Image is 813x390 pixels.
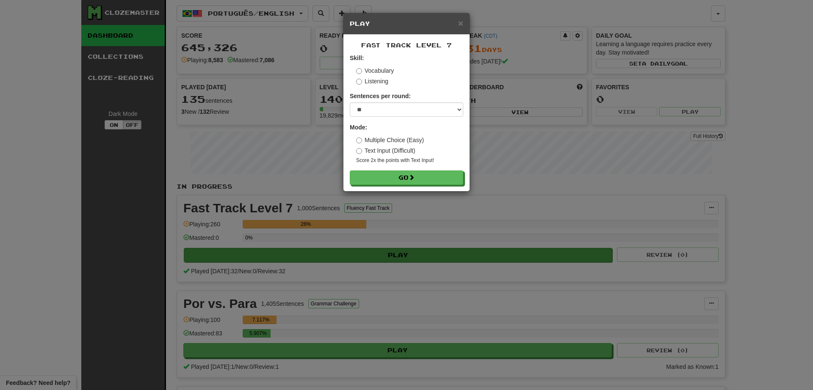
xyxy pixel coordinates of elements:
[458,19,463,27] button: Close
[356,136,424,144] label: Multiple Choice (Easy)
[458,18,463,28] span: ×
[350,124,367,131] strong: Mode:
[356,66,394,75] label: Vocabulary
[356,137,362,143] input: Multiple Choice (Easy)
[350,55,364,61] strong: Skill:
[356,148,362,154] input: Text Input (Difficult)
[356,77,388,85] label: Listening
[361,41,452,49] span: Fast Track Level 7
[356,146,415,155] label: Text Input (Difficult)
[356,68,362,74] input: Vocabulary
[350,19,463,28] h5: Play
[350,92,411,100] label: Sentences per round:
[350,170,463,185] button: Go
[356,157,463,164] small: Score 2x the points with Text Input !
[356,79,362,85] input: Listening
